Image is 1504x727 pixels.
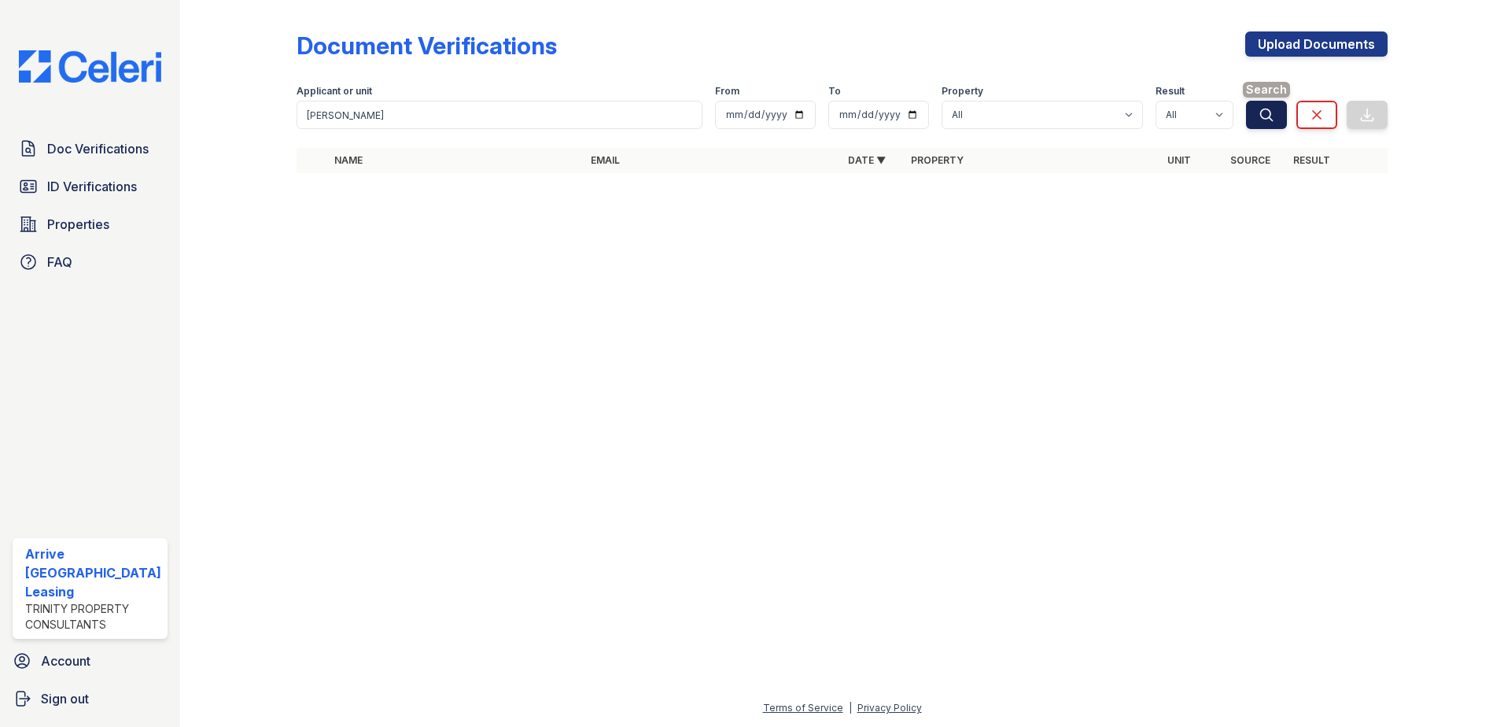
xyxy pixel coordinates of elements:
[13,209,168,240] a: Properties
[47,139,149,158] span: Doc Verifications
[1167,154,1191,166] a: Unit
[715,85,739,98] label: From
[848,154,886,166] a: Date ▼
[763,702,843,714] a: Terms of Service
[41,651,90,670] span: Account
[1246,101,1287,129] button: Search
[591,154,620,166] a: Email
[13,246,168,278] a: FAQ
[828,85,841,98] label: To
[911,154,964,166] a: Property
[297,31,557,60] div: Document Verifications
[25,544,161,601] div: Arrive [GEOGRAPHIC_DATA] Leasing
[849,702,852,714] div: |
[13,171,168,202] a: ID Verifications
[6,645,174,677] a: Account
[41,689,89,708] span: Sign out
[297,85,372,98] label: Applicant or unit
[857,702,922,714] a: Privacy Policy
[1293,154,1330,166] a: Result
[1156,85,1185,98] label: Result
[1245,31,1388,57] a: Upload Documents
[6,683,174,714] a: Sign out
[25,601,161,633] div: Trinity Property Consultants
[942,85,983,98] label: Property
[13,133,168,164] a: Doc Verifications
[47,177,137,196] span: ID Verifications
[6,50,174,83] img: CE_Logo_Blue-a8612792a0a2168367f1c8372b55b34899dd931a85d93a1a3d3e32e68fde9ad4.png
[47,253,72,271] span: FAQ
[334,154,363,166] a: Name
[47,215,109,234] span: Properties
[1243,82,1290,98] span: Search
[297,101,703,129] input: Search by name, email, or unit number
[1230,154,1270,166] a: Source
